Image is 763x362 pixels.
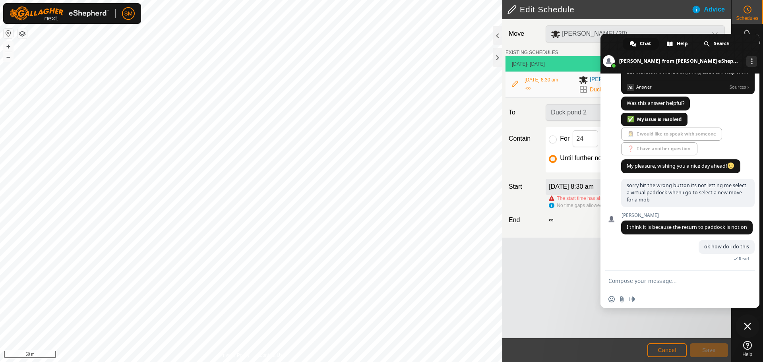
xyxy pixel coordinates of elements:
[220,352,250,359] a: Privacy Policy
[714,38,730,50] span: Search
[4,52,13,62] button: –
[732,338,763,360] a: Help
[640,38,651,50] span: Chat
[527,61,545,67] span: - [DATE]
[742,352,752,357] span: Help
[608,296,615,302] span: Insert an emoji
[746,56,757,67] div: More channels
[629,296,635,302] span: Audio message
[549,195,734,202] div: The start time has already passed. Refresh the page and select a future time.
[549,183,594,190] label: [DATE] 8:30 am
[10,6,109,21] img: Gallagher Logo
[505,49,558,56] label: EXISTING SCHEDULES
[658,347,676,353] span: Cancel
[702,347,716,353] span: Save
[590,75,647,85] span: [PERSON_NAME] (30)
[505,104,542,121] label: To
[736,314,759,338] div: Close chat
[619,296,625,302] span: Send a file
[560,155,612,161] label: Until further notice
[627,84,634,91] span: AI
[623,38,659,50] div: Chat
[512,61,527,67] span: [DATE]
[627,224,747,230] span: I think it is because the return to paddock is not on
[17,29,27,39] button: Map Layers
[636,83,726,91] span: Answer
[590,85,621,94] span: Duck pond 2
[739,256,749,261] span: Read
[647,343,687,357] button: Cancel
[736,16,758,21] span: Schedules
[505,215,542,225] label: End
[660,38,696,50] div: Help
[525,83,531,93] div: -
[697,38,738,50] div: Search
[124,10,133,18] span: SM
[507,5,691,14] h2: Edit Schedule
[704,243,749,250] span: ok how do i do this
[557,203,660,208] span: No time gaps allowed between scheduled moves
[690,343,728,357] button: Save
[608,277,734,285] textarea: Compose your message...
[691,5,731,14] div: Advice
[4,29,13,38] button: Reset Map
[546,217,556,223] label: ∞
[560,136,569,142] label: For
[677,38,688,50] span: Help
[627,182,746,203] span: sorry hit the wrong button its not letting me select a virtual paddock when i go to select a new ...
[259,352,283,359] a: Contact Us
[525,77,558,83] span: [DATE] 8:30 am
[621,213,753,218] span: [PERSON_NAME]
[730,83,749,91] span: Sources
[627,100,684,106] span: Was this answer helpful?
[505,134,542,143] label: Contain
[526,85,531,91] span: ∞
[627,163,735,169] span: My pleasure, wishing you a nice day ahead!
[4,42,13,51] button: +
[505,25,542,43] label: Move
[505,182,542,192] label: Start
